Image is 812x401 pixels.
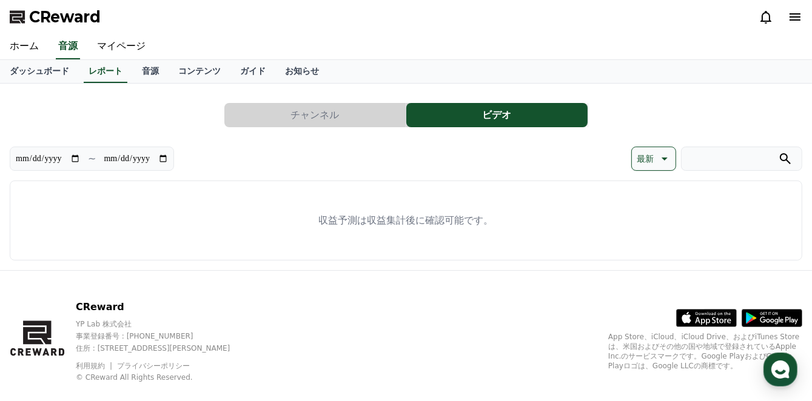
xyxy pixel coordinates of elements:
a: レポート [84,60,127,83]
a: 音源 [132,60,169,83]
button: チャンネル [224,103,406,127]
p: YP Lab 株式会社 [76,319,251,329]
a: Settings [156,300,233,331]
a: お知らせ [275,60,329,83]
p: CReward [76,300,251,314]
p: 住所 : [STREET_ADDRESS][PERSON_NAME] [76,343,251,353]
span: Home [31,319,52,328]
a: コンテンツ [169,60,230,83]
a: プライバシーポリシー [117,362,190,370]
p: 最新 [637,150,654,167]
span: CReward [29,7,101,27]
a: ガイド [230,60,275,83]
span: Messages [101,319,136,329]
p: App Store、iCloud、iCloud Drive、およびiTunes Storeは、米国およびその他の国や地域で登録されているApple Inc.のサービスマークです。Google P... [608,332,802,371]
p: © CReward All Rights Reserved. [76,373,251,382]
button: ビデオ [406,103,588,127]
span: Settings [180,319,209,328]
a: マイページ [87,34,155,59]
button: 最新 [631,147,676,171]
a: Home [4,300,80,331]
a: 音源 [56,34,80,59]
p: 事業登録番号 : [PHONE_NUMBER] [76,331,251,341]
p: 収益予測は収益集計後に確認可能です。 [319,213,494,228]
p: ~ [88,151,96,166]
a: CReward [10,7,101,27]
a: 利用規約 [76,362,114,370]
a: Messages [80,300,156,331]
